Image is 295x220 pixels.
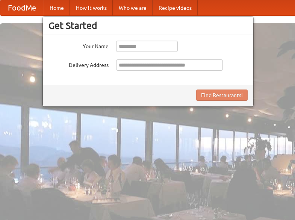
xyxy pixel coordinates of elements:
[48,20,248,31] h3: Get Started
[48,59,109,69] label: Delivery Address
[153,0,198,15] a: Recipe videos
[0,0,44,15] a: FoodMe
[44,0,70,15] a: Home
[196,90,248,101] button: Find Restaurants!
[113,0,153,15] a: Who we are
[48,41,109,50] label: Your Name
[70,0,113,15] a: How it works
